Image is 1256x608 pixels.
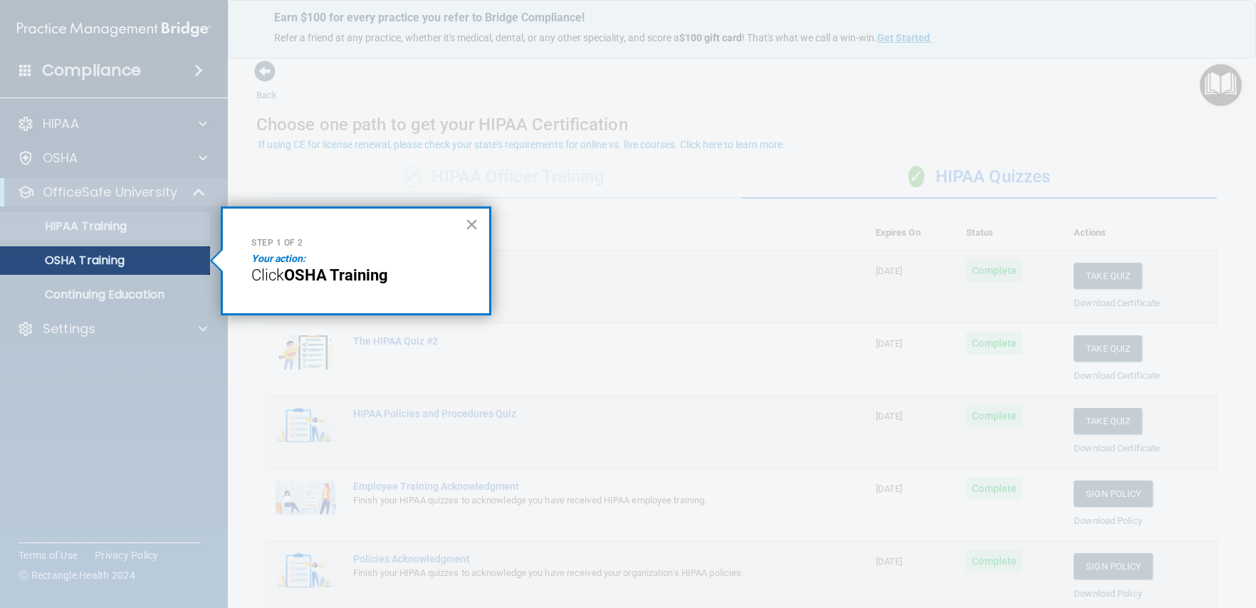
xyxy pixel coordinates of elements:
[284,266,388,284] strong: OSHA Training
[251,237,461,249] p: Step 1 of 2
[9,253,125,268] p: OSHA Training
[465,213,478,236] button: Close
[251,266,284,284] span: Click
[251,253,305,264] em: Your action:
